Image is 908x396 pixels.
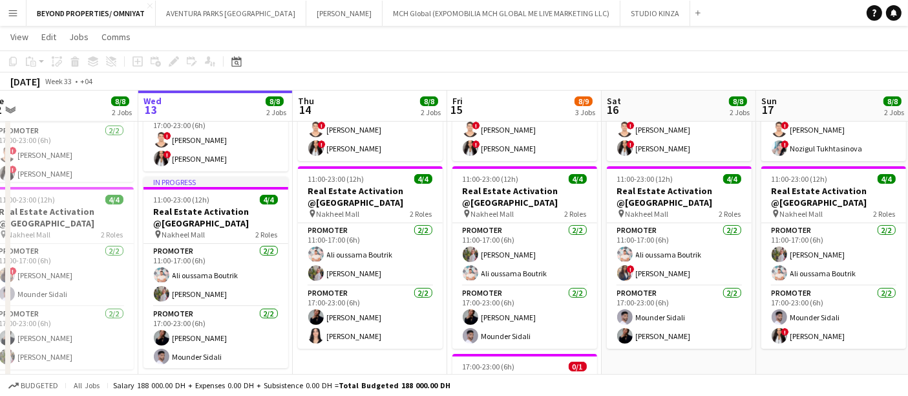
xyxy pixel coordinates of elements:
span: 11:00-23:00 (12h) [617,174,673,184]
div: 2 Jobs [112,107,132,117]
app-card-role: Promoter2/217:00-23:00 (6h)[PERSON_NAME]Mounder Sidali [452,286,597,349]
span: 11:00-23:00 (12h) [308,174,364,184]
span: 2 Roles [410,209,432,219]
span: Thu [298,95,314,107]
span: 4/4 [105,195,123,204]
app-job-card: 11:00-23:00 (12h)4/4Real Estate Activation @[GEOGRAPHIC_DATA] Nakheel Mall2 RolesPromoter2/211:00... [452,166,597,349]
span: Nakheel Mall [780,209,823,219]
div: In progress11:00-23:00 (12h)4/4Real Estate Activation @[GEOGRAPHIC_DATA] Nakheel Mall2 RolesPromo... [143,177,288,368]
div: 3 Jobs [575,107,595,117]
div: In progress [143,177,288,187]
app-card-role: Promoter2/217:00-23:00 (6h)![PERSON_NAME]![PERSON_NAME] [143,109,288,171]
span: ! [781,328,789,336]
app-card-role: Promoter2/217:00-23:00 (6h)![PERSON_NAME]!Nozigul Tukhtasinova [761,98,906,161]
app-card-role: Promoter2/217:00-23:00 (6h)[PERSON_NAME][PERSON_NAME] [298,286,443,349]
span: 13 [142,102,162,117]
a: Edit [36,28,61,45]
span: ! [627,140,635,148]
span: Fri [452,95,463,107]
app-card-role: Promoter2/211:00-17:00 (6h)[PERSON_NAME]Ali oussama Boutrik [761,223,906,286]
span: 17:00-23:00 (6h) [463,362,515,371]
span: 11:00-23:00 (12h) [772,174,828,184]
span: View [10,31,28,43]
span: Week 33 [43,76,75,86]
button: MCH Global (EXPOMOBILIA MCH GLOBAL ME LIVE MARKETING LLC) [383,1,620,26]
app-card-role: Promoter2/211:00-17:00 (6h)Ali oussama Boutrik[PERSON_NAME] [298,223,443,286]
a: Comms [96,28,136,45]
span: Edit [41,31,56,43]
span: 2 Roles [256,230,278,239]
span: ! [472,122,480,129]
span: 17 [759,102,777,117]
span: Nakheel Mall [8,230,51,239]
span: Sun [761,95,777,107]
span: 14 [296,102,314,117]
button: AVENTURA PARKS [GEOGRAPHIC_DATA] [156,1,306,26]
span: ! [472,140,480,148]
span: ! [318,140,326,148]
div: 11:00-23:00 (12h)4/4Real Estate Activation @[GEOGRAPHIC_DATA] Nakheel Mall2 RolesPromoter2/211:00... [298,166,443,349]
a: View [5,28,34,45]
span: Comms [101,31,131,43]
span: 4/4 [569,174,587,184]
span: ! [627,265,635,273]
app-job-card: 11:00-23:00 (12h)4/4Real Estate Activation @[GEOGRAPHIC_DATA] Nakheel Mall2 RolesPromoter2/211:00... [761,166,906,349]
span: 8/8 [111,96,129,106]
span: 4/4 [414,174,432,184]
span: 2 Roles [565,209,587,219]
h3: Real Estate Activation @[GEOGRAPHIC_DATA] [298,185,443,208]
span: 8/8 [266,96,284,106]
app-card-role: Promoter2/217:00-23:00 (6h)Mounder Sidali[PERSON_NAME] [607,286,752,349]
app-card-role: Promoter2/211:00-17:00 (6h)Ali oussama Boutrik![PERSON_NAME] [607,223,752,286]
h3: Real Estate Activation @[GEOGRAPHIC_DATA] [143,206,288,229]
span: Nakheel Mall [317,209,360,219]
span: ! [9,166,17,173]
button: STUDIO KINZA [620,1,690,26]
button: [PERSON_NAME] [306,1,383,26]
span: Budgeted [21,381,58,390]
div: 2 Jobs [421,107,441,117]
app-card-role: Promoter2/211:00-17:00 (6h)Ali oussama Boutrik[PERSON_NAME] [143,244,288,307]
span: Nakheel Mall [162,230,206,239]
app-card-role: Promoter2/217:00-23:00 (6h)![PERSON_NAME]![PERSON_NAME] [607,98,752,161]
app-job-card: 11:00-23:00 (12h)4/4Real Estate Activation @[GEOGRAPHIC_DATA] Nakheel Mall2 RolesPromoter2/211:00... [607,166,752,349]
span: Wed [143,95,162,107]
app-card-role: Promoter2/217:00-23:00 (6h)![PERSON_NAME]![PERSON_NAME] [452,98,597,161]
span: 16 [605,102,621,117]
h3: Real Estate Mall Activation [452,373,597,384]
span: 2 Roles [874,209,896,219]
span: ! [318,122,326,129]
app-card-role: Promoter2/217:00-23:00 (6h)![PERSON_NAME]![PERSON_NAME] [298,98,443,161]
a: Jobs [64,28,94,45]
span: ! [164,151,171,159]
button: Budgeted [6,379,60,393]
span: ! [627,122,635,129]
span: All jobs [71,380,102,390]
span: 11:00-23:00 (12h) [154,195,210,204]
span: 2 Roles [101,230,123,239]
span: Jobs [69,31,89,43]
span: ! [781,122,789,129]
app-card-role: Promoter2/211:00-17:00 (6h)[PERSON_NAME]Ali oussama Boutrik [452,223,597,286]
span: ! [781,140,789,148]
div: Salary 188 000.00 DH + Expenses 0.00 DH + Subsistence 0.00 DH = [113,380,450,390]
span: Nakheel Mall [471,209,514,219]
span: 8/8 [420,96,438,106]
div: 2 Jobs [884,107,904,117]
span: ! [164,132,171,140]
span: 0/1 [569,362,587,371]
h3: Real Estate Activation @[GEOGRAPHIC_DATA] [452,185,597,208]
h3: Real Estate Activation @[GEOGRAPHIC_DATA] [607,185,752,208]
div: 2 Jobs [730,107,750,117]
span: 8/9 [575,96,593,106]
span: 11:00-23:00 (12h) [463,174,519,184]
div: 2 Jobs [266,107,286,117]
app-card-role: Promoter2/217:00-23:00 (6h)[PERSON_NAME]Mounder Sidali [143,307,288,369]
span: Total Budgeted 188 000.00 DH [339,380,450,390]
div: +04 [80,76,92,86]
span: ! [9,267,17,275]
span: 2 Roles [719,209,741,219]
